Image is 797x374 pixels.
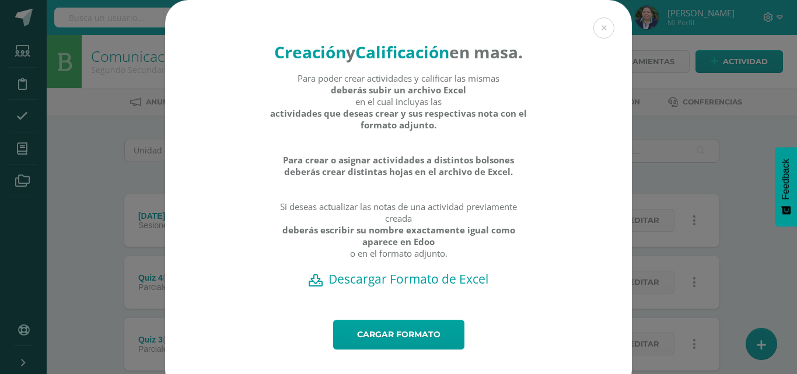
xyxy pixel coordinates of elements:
[274,41,346,63] strong: Creación
[270,107,528,131] strong: actividades que deseas crear y sus respectivas nota con el formato adjunto.
[775,147,797,226] button: Feedback - Mostrar encuesta
[593,18,614,39] button: Close (Esc)
[355,41,449,63] strong: Calificación
[331,84,466,96] strong: deberás subir un archivo Excel
[270,41,528,63] h4: en masa.
[333,320,464,349] a: Cargar formato
[270,224,528,247] strong: deberás escribir su nombre exactamente igual como aparece en Edoo
[186,271,611,287] a: Descargar Formato de Excel
[270,154,528,177] strong: Para crear o asignar actividades a distintos bolsones deberás crear distintas hojas en el archivo...
[781,159,791,200] span: Feedback
[346,41,355,63] strong: y
[270,72,528,271] div: Para poder crear actividades y calificar las mismas en el cual incluyas las Si deseas actualizar ...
